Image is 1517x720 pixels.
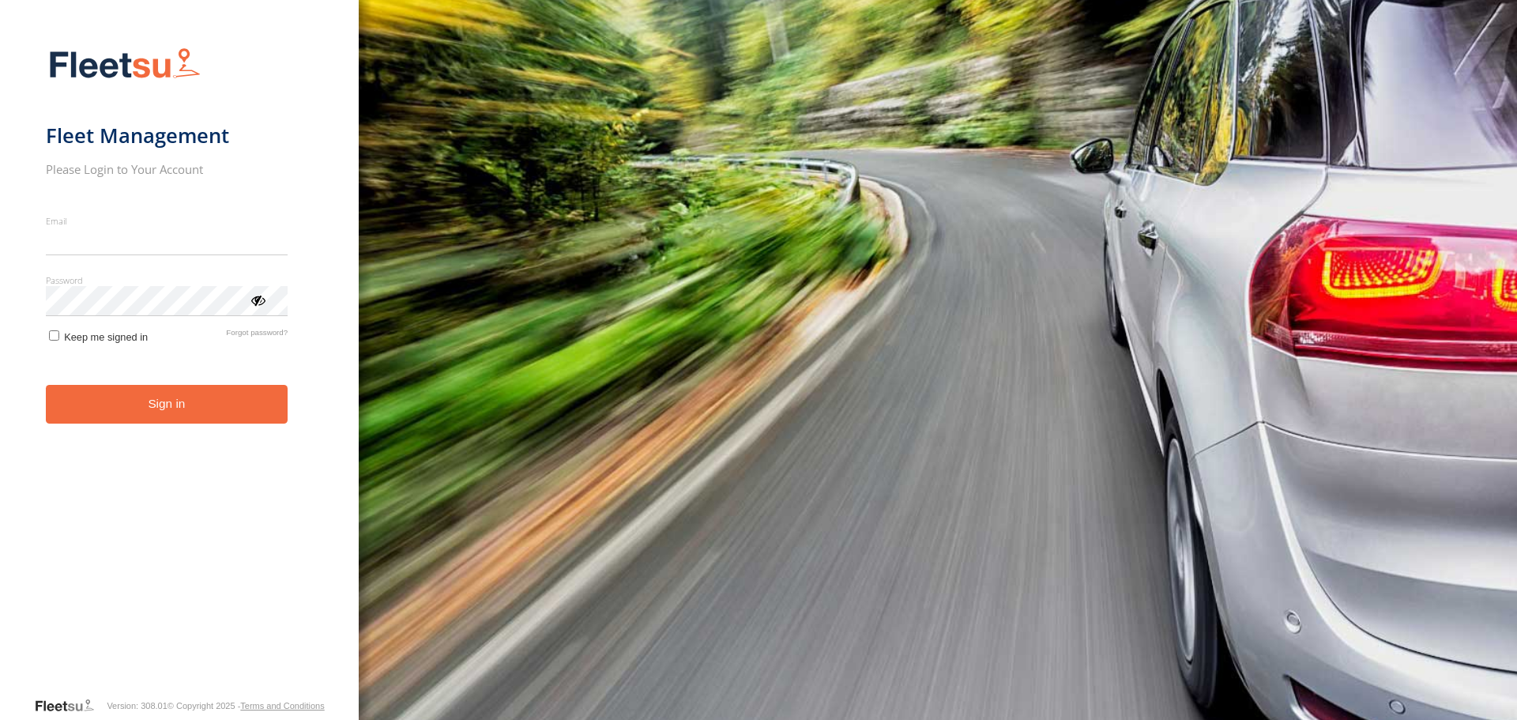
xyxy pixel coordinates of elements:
button: Sign in [46,385,288,424]
input: Keep me signed in [49,330,59,341]
a: Terms and Conditions [240,701,324,711]
div: ViewPassword [250,292,265,307]
h1: Fleet Management [46,123,288,149]
a: Visit our Website [34,698,107,714]
form: main [46,38,314,696]
div: Version: 308.01 [107,701,167,711]
span: Keep me signed in [64,331,148,343]
img: Fleetsu [46,44,204,85]
label: Email [46,215,288,227]
a: Forgot password? [226,328,288,343]
label: Password [46,274,288,286]
div: © Copyright 2025 - [168,701,325,711]
h2: Please Login to Your Account [46,161,288,177]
